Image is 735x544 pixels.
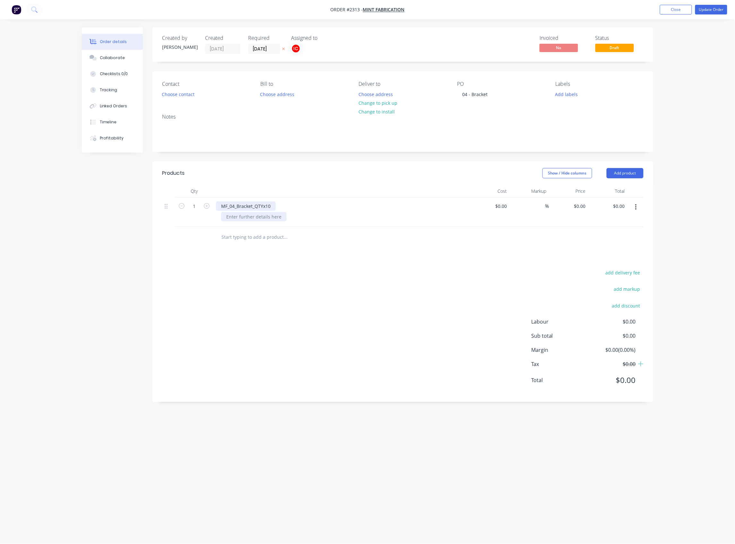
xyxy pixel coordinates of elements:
[260,81,348,87] div: Bill to
[531,318,588,326] span: Labour
[205,35,240,41] div: Created
[588,332,636,340] span: $0.00
[531,376,588,384] span: Total
[510,185,549,198] div: Markup
[82,34,143,50] button: Order details
[355,99,401,107] button: Change to pick up
[100,119,117,125] div: Timeline
[588,185,628,198] div: Total
[82,130,143,146] button: Profitability
[609,301,644,310] button: add discount
[291,44,301,53] button: IC
[12,5,21,14] img: Factory
[470,185,510,198] div: Cost
[540,35,588,41] div: Invoiced
[100,135,124,141] div: Profitability
[291,35,355,41] div: Assigned to
[359,81,447,87] div: Deliver to
[216,201,276,211] div: MF_04_Bracket_QTYx10
[695,5,727,14] button: Update Order
[82,50,143,66] button: Collaborate
[610,285,644,293] button: add markup
[457,81,545,87] div: PO
[159,90,198,98] button: Choose contact
[162,44,197,50] div: [PERSON_NAME]
[588,374,636,386] span: $0.00
[556,81,644,87] div: Labels
[248,35,283,41] div: Required
[162,169,185,177] div: Products
[221,231,350,244] input: Start typing to add a product...
[355,107,398,116] button: Change to install
[175,185,213,198] div: Qty
[331,7,363,13] span: Order #2313 -
[602,268,644,277] button: add delivery fee
[588,360,636,368] span: $0.00
[607,168,644,178] button: Add product
[595,44,634,52] span: Draft
[257,90,298,98] button: Choose address
[355,90,396,98] button: Choose address
[588,346,636,354] span: $0.00 ( 0.00 %)
[162,35,197,41] div: Created by
[82,98,143,114] button: Linked Orders
[531,332,588,340] span: Sub total
[162,81,250,87] div: Contact
[100,103,127,109] div: Linked Orders
[549,185,588,198] div: Price
[545,202,549,210] span: %
[660,5,692,14] button: Close
[82,82,143,98] button: Tracking
[162,114,644,120] div: Notes
[100,71,128,77] div: Checklists 0/0
[588,318,636,326] span: $0.00
[100,39,127,45] div: Order details
[82,114,143,130] button: Timeline
[552,90,581,98] button: Add labels
[363,7,405,13] a: Mint Fabrication
[542,168,592,178] button: Show / Hide columns
[531,346,588,354] span: Margin
[100,87,117,93] div: Tracking
[531,360,588,368] span: Tax
[457,90,493,99] div: 04 - Bracket
[100,55,125,61] div: Collaborate
[82,66,143,82] button: Checklists 0/0
[595,35,644,41] div: Status
[540,44,578,52] span: No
